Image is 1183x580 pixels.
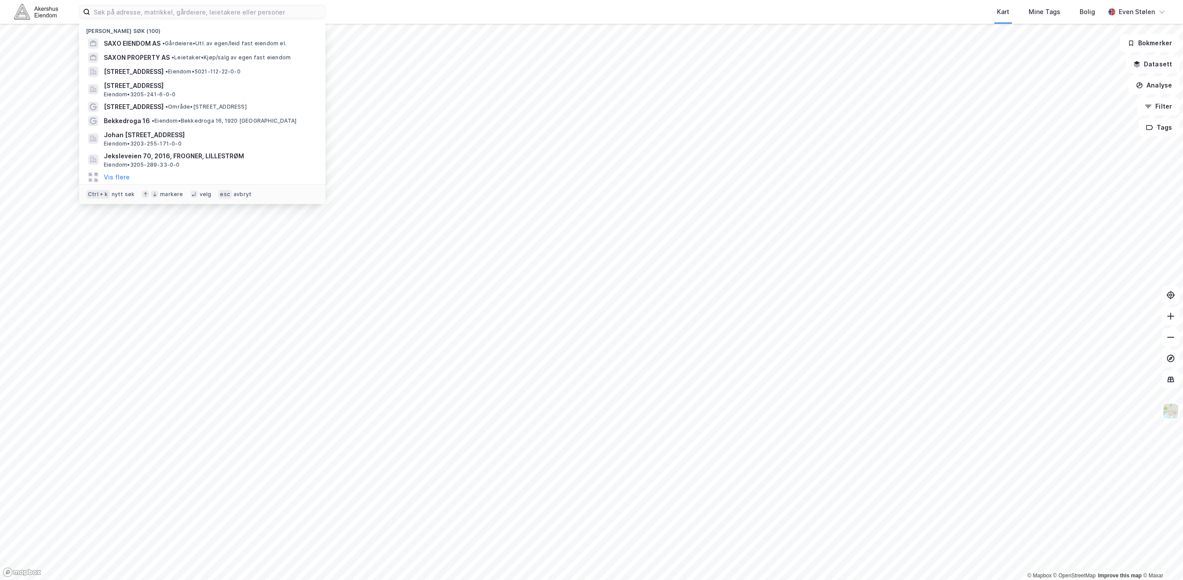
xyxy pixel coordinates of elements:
[3,567,41,577] a: Mapbox homepage
[162,40,286,47] span: Gårdeiere • Utl. av egen/leid fast eiendom el.
[79,21,325,36] div: [PERSON_NAME] søk (100)
[234,191,252,198] div: avbryt
[1162,403,1179,419] img: Z
[1098,573,1142,579] a: Improve this map
[86,190,110,199] div: Ctrl + k
[1139,538,1183,580] iframe: Chat Widget
[172,54,174,61] span: •
[172,54,291,61] span: Leietaker • Kjøp/salg av egen fast eiendom
[104,161,180,168] span: Eiendom • 3205-289-33-0-0
[165,68,168,75] span: •
[165,103,247,110] span: Område • [STREET_ADDRESS]
[104,151,315,161] span: Jeksleveien 70, 2016, FROGNER, LILLESTRØM
[14,4,58,19] img: akershus-eiendom-logo.9091f326c980b4bce74ccdd9f866810c.svg
[1120,34,1179,52] button: Bokmerker
[1128,77,1179,94] button: Analyse
[1029,7,1060,17] div: Mine Tags
[104,91,175,98] span: Eiendom • 3205-241-6-0-0
[1139,538,1183,580] div: Kontrollprogram for chat
[1119,7,1155,17] div: Even Stølen
[1137,98,1179,115] button: Filter
[162,40,165,47] span: •
[104,66,164,77] span: [STREET_ADDRESS]
[104,140,182,147] span: Eiendom • 3203-255-171-0-0
[112,191,135,198] div: nytt søk
[218,190,232,199] div: esc
[152,117,296,124] span: Eiendom • Bekkedroga 16, 1920 [GEOGRAPHIC_DATA]
[1080,7,1095,17] div: Bolig
[200,191,212,198] div: velg
[165,103,168,110] span: •
[152,117,154,124] span: •
[1053,573,1096,579] a: OpenStreetMap
[104,102,164,112] span: [STREET_ADDRESS]
[997,7,1009,17] div: Kart
[1139,119,1179,136] button: Tags
[104,130,315,140] span: Johan [STREET_ADDRESS]
[1027,573,1052,579] a: Mapbox
[104,52,170,63] span: SAXON PROPERTY AS
[160,191,183,198] div: markere
[1126,55,1179,73] button: Datasett
[104,116,150,126] span: Bekkedroga 16
[90,5,325,18] input: Søk på adresse, matrikkel, gårdeiere, leietakere eller personer
[104,172,130,182] button: Vis flere
[104,38,161,49] span: SAXO EIENDOM AS
[104,80,315,91] span: [STREET_ADDRESS]
[165,68,241,75] span: Eiendom • 5021-112-22-0-0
